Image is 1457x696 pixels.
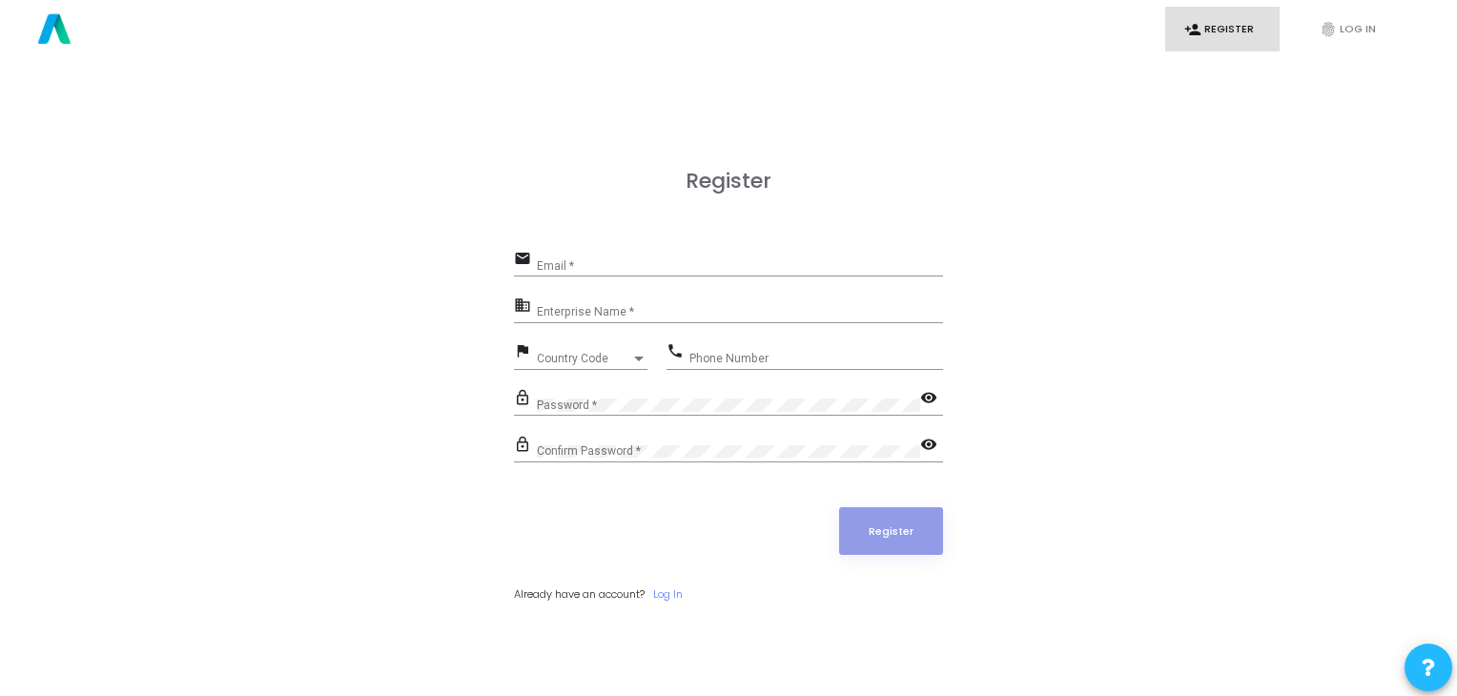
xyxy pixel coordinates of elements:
mat-icon: visibility [920,435,943,458]
button: Register [839,507,944,555]
mat-icon: phone [667,341,689,364]
mat-icon: lock_outline [514,388,537,411]
i: person_add [1184,21,1201,38]
a: person_addRegister [1165,7,1280,51]
a: Log In [653,586,683,603]
mat-icon: flag [514,341,537,364]
input: Email [537,259,943,273]
span: Already have an account? [514,586,645,602]
img: logo [31,6,77,53]
span: Country Code [537,353,630,364]
mat-icon: business [514,296,537,318]
mat-icon: email [514,249,537,272]
h3: Register [514,169,943,194]
mat-icon: lock_outline [514,435,537,458]
input: Phone Number [689,352,943,365]
input: Enterprise Name [537,306,943,319]
mat-icon: visibility [920,388,943,411]
a: fingerprintLog In [1301,7,1415,51]
i: fingerprint [1320,21,1337,38]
